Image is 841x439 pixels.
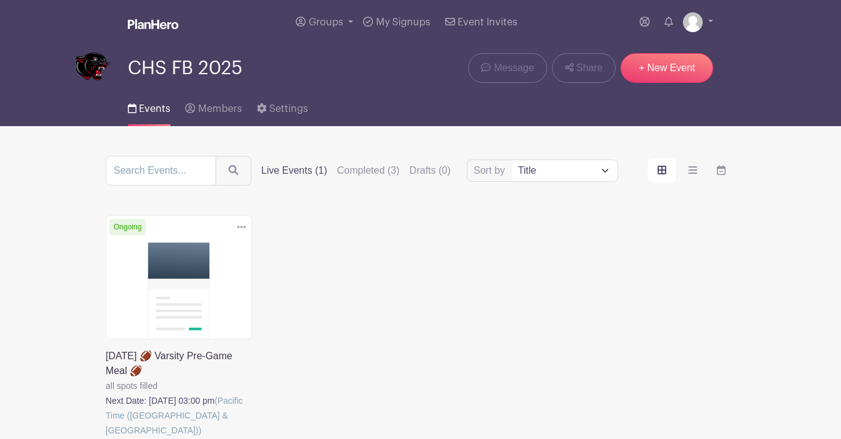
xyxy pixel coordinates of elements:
label: Live Events (1) [261,163,327,178]
span: Events [139,104,170,114]
a: Settings [257,87,308,126]
img: logo_white-6c42ec7e38ccf1d336a20a19083b03d10ae64f83f12c07503d8b9e83406b4c7d.svg [128,19,178,29]
label: Completed (3) [337,163,400,178]
a: + New Event [621,53,713,83]
span: Groups [309,17,343,27]
div: filters [261,163,451,178]
label: Sort by [474,163,509,178]
input: Search Events... [106,156,216,185]
a: Message [468,53,546,83]
span: Event Invites [458,17,517,27]
a: Share [552,53,616,83]
img: PantherBlankBackground.png [76,49,113,87]
span: Share [576,61,603,75]
label: Drafts (0) [409,163,451,178]
span: Members [198,104,242,114]
img: default-ce2991bfa6775e67f084385cd625a349d9dcbb7a52a09fb2fda1e96e2d18dcdb.png [683,12,703,32]
span: Message [494,61,534,75]
div: order and view [648,158,735,183]
a: Members [185,87,241,126]
span: Settings [269,104,308,114]
span: My Signups [376,17,430,27]
span: CHS FB 2025 [128,58,243,79]
a: Events [128,87,170,126]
